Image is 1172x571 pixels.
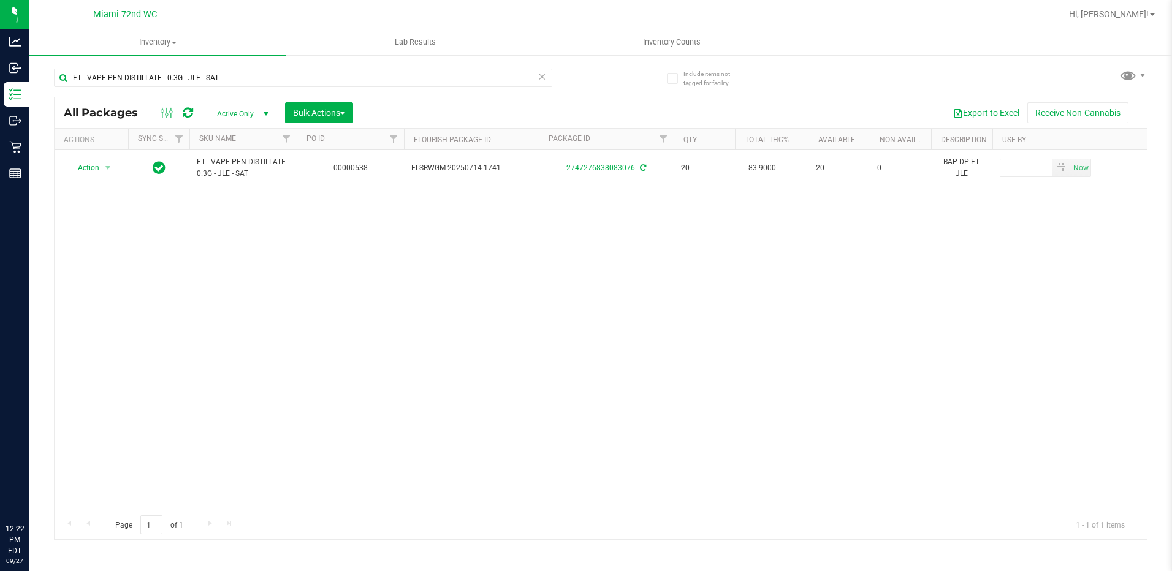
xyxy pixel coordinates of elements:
a: Sync Status [138,134,185,143]
p: 12:22 PM EDT [6,523,24,556]
span: Miami 72nd WC [93,9,157,20]
span: All Packages [64,106,150,119]
input: Search Package ID, Item Name, SKU, Lot or Part Number... [54,69,552,87]
a: Filter [169,129,189,149]
a: Qty [683,135,697,144]
input: 1 [140,515,162,534]
span: 83.9000 [742,159,782,177]
a: Use By [1002,135,1026,144]
span: Bulk Actions [293,108,345,118]
a: 2747276838083076 [566,164,635,172]
inline-svg: Analytics [9,36,21,48]
span: Include items not tagged for facility [683,69,745,88]
span: 20 [681,162,728,174]
button: Export to Excel [945,102,1027,123]
button: Bulk Actions [285,102,353,123]
a: Available [818,135,855,144]
span: Inventory Counts [626,37,717,48]
span: In Sync [153,159,166,176]
a: 00000538 [333,164,368,172]
a: Package ID [549,134,590,143]
span: Lab Results [378,37,452,48]
div: BAP-DP-FT-JLE [938,155,985,181]
a: SKU Name [199,134,236,143]
p: 09/27 [6,556,24,565]
inline-svg: Inbound [9,62,21,74]
a: Non-Available [880,135,934,144]
span: Clear [538,69,547,85]
span: Action [67,159,100,176]
inline-svg: Outbound [9,115,21,127]
span: select [101,159,116,176]
button: Receive Non-Cannabis [1027,102,1128,123]
span: select [1052,159,1070,176]
span: FT - VAPE PEN DISTILLATE - 0.3G - JLE - SAT [197,156,289,180]
span: 1 - 1 of 1 items [1066,515,1135,534]
span: Page of 1 [105,515,193,534]
a: Lab Results [286,29,543,55]
span: Sync from Compliance System [638,164,646,172]
iframe: Resource center [12,473,49,510]
a: Filter [653,129,674,149]
span: Inventory [29,37,286,48]
span: Set Current date [1070,159,1091,177]
div: Actions [64,135,123,144]
span: Hi, [PERSON_NAME]! [1069,9,1149,19]
a: Inventory [29,29,286,55]
inline-svg: Reports [9,167,21,180]
span: select [1070,159,1090,176]
inline-svg: Retail [9,141,21,153]
span: 0 [877,162,924,174]
a: Filter [276,129,297,149]
a: Flourish Package ID [414,135,491,144]
a: PO ID [306,134,325,143]
span: 20 [816,162,862,174]
span: FLSRWGM-20250714-1741 [411,162,531,174]
inline-svg: Inventory [9,88,21,100]
a: Inventory Counts [544,29,801,55]
a: Description [941,135,987,144]
a: Total THC% [745,135,789,144]
a: Filter [384,129,404,149]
